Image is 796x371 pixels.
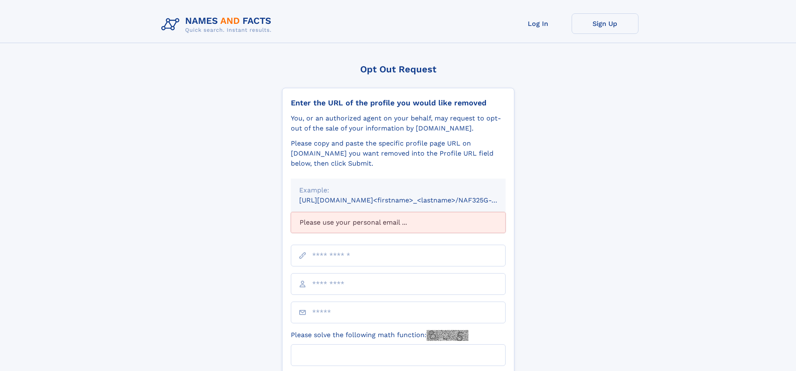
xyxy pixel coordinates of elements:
div: Enter the URL of the profile you would like removed [291,98,506,107]
div: Please copy and paste the specific profile page URL on [DOMAIN_NAME] you want removed into the Pr... [291,138,506,169]
div: Please use your personal email ... [291,212,506,233]
div: Opt Out Request [282,64,514,74]
small: [URL][DOMAIN_NAME]<firstname>_<lastname>/NAF325G-xxxxxxxx [299,196,521,204]
div: You, or an authorized agent on your behalf, may request to opt-out of the sale of your informatio... [291,113,506,133]
a: Sign Up [572,13,638,34]
a: Log In [505,13,572,34]
img: Logo Names and Facts [158,13,278,36]
div: Example: [299,185,497,195]
label: Please solve the following math function: [291,330,468,341]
